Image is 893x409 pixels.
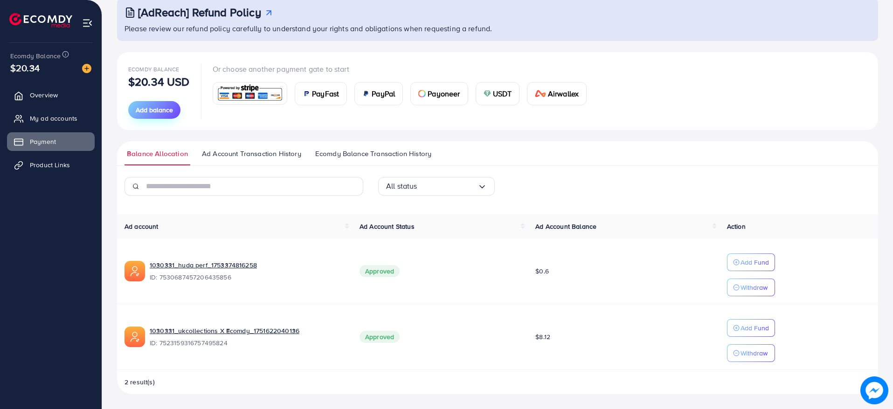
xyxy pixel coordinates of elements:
img: card [535,90,546,97]
a: cardAirwallex [527,82,587,105]
a: cardUSDT [476,82,520,105]
div: <span class='underline'>1030331_huda perf_1753374816258</span></br>7530687457206435856 [150,260,345,282]
img: image [860,376,888,404]
span: PayPal [372,88,395,99]
span: Ecomdy Balance Transaction History [315,149,431,159]
p: Or choose another payment gate to start [213,63,595,75]
img: card [418,90,426,97]
img: ic-ads-acc.e4c84228.svg [125,261,145,281]
a: cardPayoneer [410,82,468,105]
a: card [213,82,288,105]
p: Withdraw [741,282,768,293]
span: All status [386,179,417,193]
input: Search for option [417,179,478,193]
span: Ad Account Transaction History [202,149,301,159]
span: Overview [30,90,58,100]
img: ic-ads-acc.e4c84228.svg [125,327,145,347]
div: <span class='underline'>1030331_ukcollections X Ecomdy_1751622040136</span></br>7523159316757495824 [150,326,345,348]
span: 2 result(s) [125,377,155,387]
img: menu [82,18,93,28]
img: logo [9,13,72,27]
a: My ad accounts [7,109,95,128]
h3: [AdReach] Refund Policy [138,6,261,19]
img: image [82,64,91,73]
span: Ad account [125,222,159,231]
button: Withdraw [727,344,775,362]
span: Approved [360,331,400,343]
span: $20.34 [10,61,40,75]
span: Action [727,222,746,231]
span: Product Links [30,160,70,170]
span: Approved [360,265,400,277]
a: cardPayPal [354,82,403,105]
p: Withdraw [741,348,768,359]
a: Overview [7,86,95,104]
p: Please review our refund policy carefully to understand your rights and obligations when requesti... [125,23,872,34]
button: Withdraw [727,279,775,296]
button: Add Fund [727,319,775,337]
span: Add balance [136,105,173,115]
p: Add Fund [741,322,769,334]
img: card [303,90,310,97]
button: Add balance [128,101,180,119]
span: Ad Account Status [360,222,415,231]
a: 1030331_ukcollections X Ecomdy_1751622040136 [150,326,299,335]
span: Balance Allocation [127,149,188,159]
a: 1030331_huda perf_1753374816258 [150,260,257,270]
img: card [216,83,284,103]
p: $20.34 USD [128,76,190,87]
div: Search for option [378,177,495,196]
span: Payoneer [428,88,460,99]
a: Product Links [7,156,95,174]
button: Add Fund [727,253,775,271]
a: cardPayFast [295,82,347,105]
span: $8.12 [535,332,550,341]
span: ID: 7523159316757495824 [150,338,345,348]
span: PayFast [312,88,339,99]
span: $0.6 [535,266,549,276]
p: Add Fund [741,257,769,268]
span: Ecomdy Balance [10,51,61,61]
img: card [362,90,370,97]
span: Payment [30,137,56,146]
span: USDT [493,88,512,99]
a: Payment [7,132,95,151]
span: ID: 7530687457206435856 [150,273,345,282]
span: Ecomdy Balance [128,65,179,73]
img: card [484,90,491,97]
span: Ad Account Balance [535,222,596,231]
span: Airwallex [548,88,579,99]
span: My ad accounts [30,114,77,123]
